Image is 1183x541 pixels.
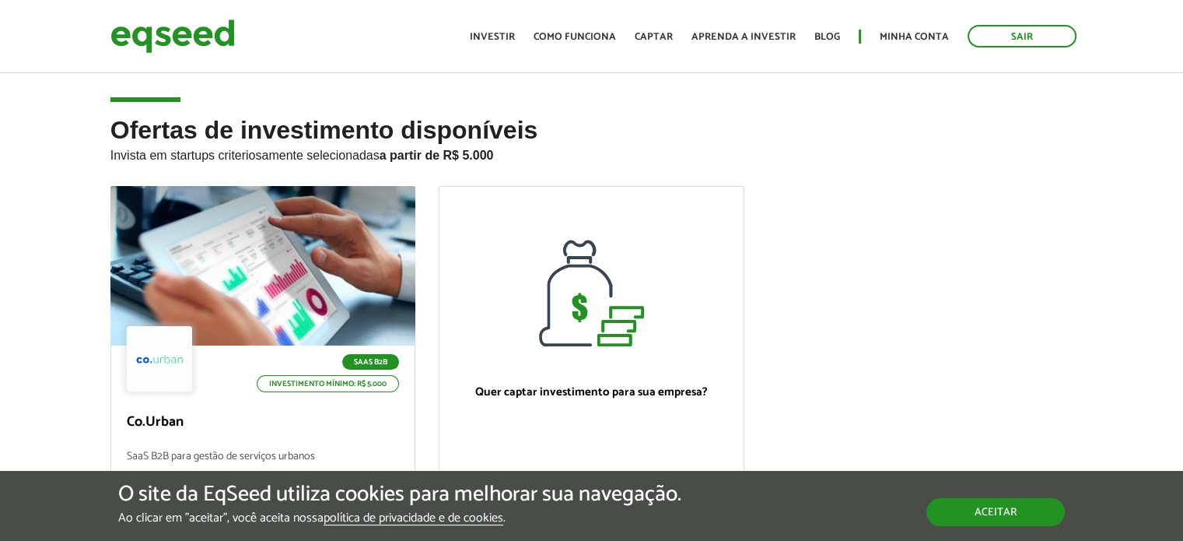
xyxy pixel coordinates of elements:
[342,354,399,370] p: SaaS B2B
[534,32,616,42] a: Como funciona
[324,512,503,525] a: política de privacidade e de cookies
[380,149,494,162] strong: a partir de R$ 5.000
[926,498,1065,526] button: Aceitar
[691,32,796,42] a: Aprenda a investir
[110,144,1073,163] p: Invista em startups criteriosamente selecionadas
[470,32,515,42] a: Investir
[455,385,728,399] p: Quer captar investimento para sua empresa?
[110,16,235,57] img: EqSeed
[110,117,1073,186] h2: Ofertas de investimento disponíveis
[127,451,400,484] p: SaaS B2B para gestão de serviços urbanos
[968,25,1076,47] a: Sair
[257,375,399,392] p: Investimento mínimo: R$ 5.000
[814,32,840,42] a: Blog
[127,414,400,431] p: Co.Urban
[118,483,681,507] h5: O site da EqSeed utiliza cookies para melhorar sua navegação.
[118,511,681,525] p: Ao clicar em "aceitar", você aceita nossa .
[880,32,949,42] a: Minha conta
[635,32,673,42] a: Captar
